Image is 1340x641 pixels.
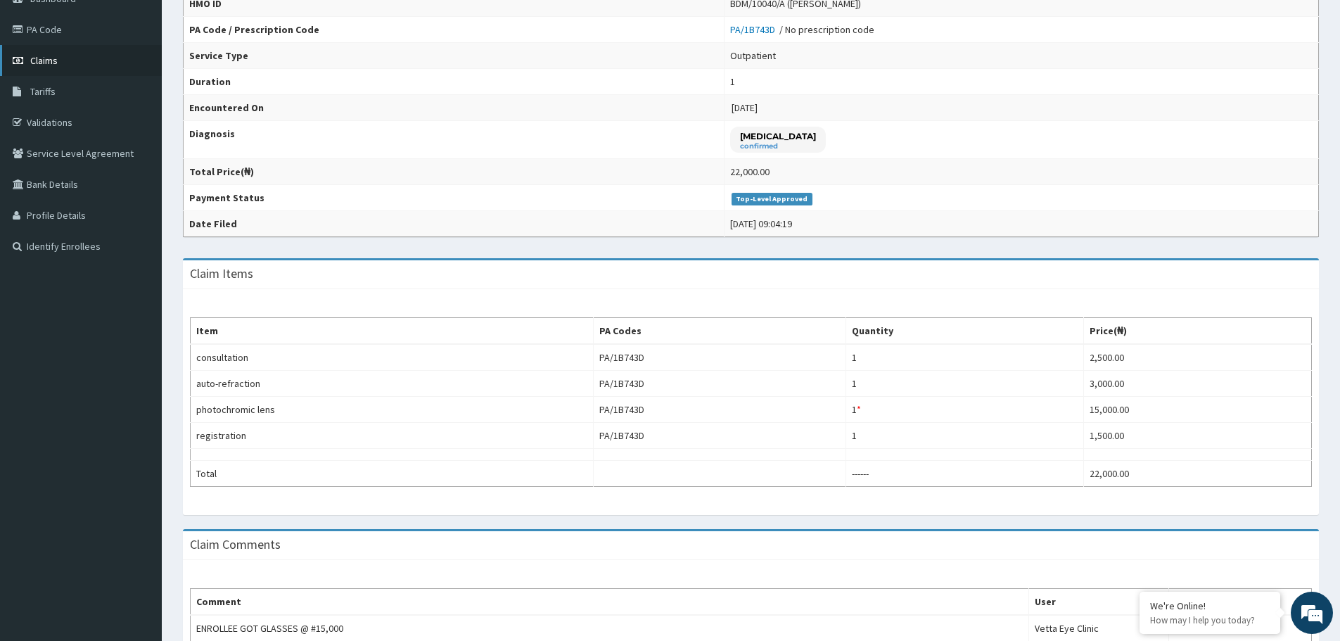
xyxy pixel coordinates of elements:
div: [DATE] 09:04:19 [730,217,792,231]
td: 15,000.00 [1083,397,1311,423]
th: User [1029,589,1169,616]
td: ------ [846,461,1083,487]
small: confirmed [740,143,816,150]
th: Diagnosis [184,121,725,159]
td: PA/1B743D [593,344,846,371]
th: PA Code / Prescription Code [184,17,725,43]
td: 1 [846,423,1083,449]
th: Date Filed [184,211,725,237]
th: Service Type [184,43,725,69]
td: PA/1B743D [593,371,846,397]
td: auto-refraction [191,371,594,397]
h3: Claim Comments [190,538,281,551]
td: consultation [191,344,594,371]
td: 22,000.00 [1083,461,1311,487]
th: Total Price(₦) [184,159,725,185]
p: How may I help you today? [1150,614,1270,626]
th: Quantity [846,318,1083,345]
div: Outpatient [730,49,776,63]
td: 1 [846,344,1083,371]
td: registration [191,423,594,449]
th: Comment [191,589,1029,616]
span: Top-Level Approved [732,193,812,205]
th: Date [1169,589,1312,616]
td: 1,500.00 [1083,423,1311,449]
textarea: Type your message and hit 'Enter' [7,384,268,433]
div: We're Online! [1150,599,1270,612]
span: Tariffs [30,85,56,98]
h3: Claim Items [190,267,253,280]
td: 1 [846,397,1083,423]
div: / No prescription code [730,23,874,37]
td: Total [191,461,594,487]
th: Payment Status [184,185,725,211]
div: 22,000.00 [730,165,770,179]
div: Minimize live chat window [231,7,264,41]
td: 1 [846,371,1083,397]
th: Price(₦) [1083,318,1311,345]
td: PA/1B743D [593,423,846,449]
td: PA/1B743D [593,397,846,423]
span: Claims [30,54,58,67]
td: photochromic lens [191,397,594,423]
div: 1 [730,75,735,89]
span: [DATE] [732,101,758,114]
p: [MEDICAL_DATA] [740,130,816,142]
span: We're online! [82,177,194,319]
td: 3,000.00 [1083,371,1311,397]
img: d_794563401_company_1708531726252_794563401 [26,70,57,106]
td: 2,500.00 [1083,344,1311,371]
div: Chat with us now [73,79,236,97]
th: Item [191,318,594,345]
th: Encountered On [184,95,725,121]
a: PA/1B743D [730,23,779,36]
th: Duration [184,69,725,95]
th: PA Codes [593,318,846,345]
